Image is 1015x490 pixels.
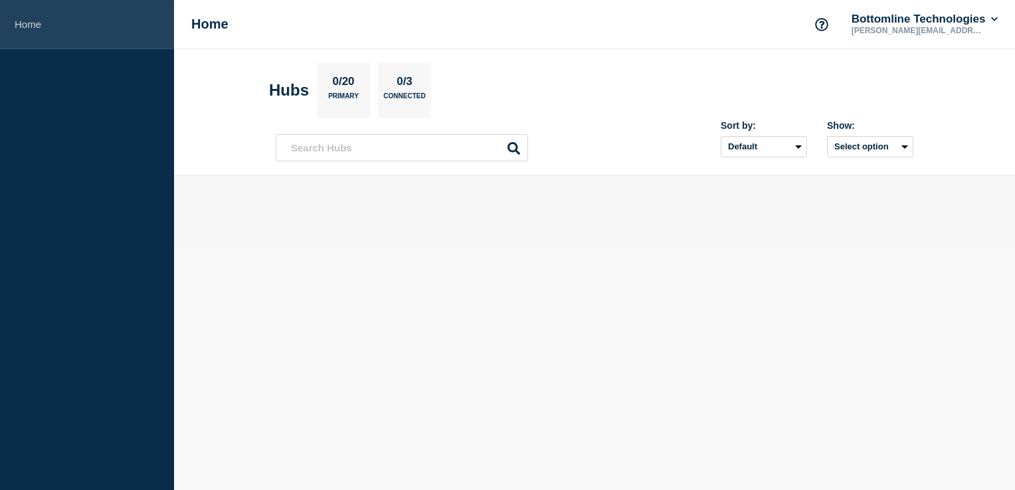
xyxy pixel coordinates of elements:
p: Connected [383,92,425,106]
div: Show: [827,120,913,131]
input: Search Hubs [276,134,528,161]
p: 0/20 [327,75,359,92]
h1: Home [191,17,229,32]
div: Sort by: [721,120,807,131]
p: [PERSON_NAME][EMAIL_ADDRESS][DOMAIN_NAME] [849,26,987,35]
button: Select option [827,136,913,157]
button: Bottomline Technologies [849,13,1000,26]
p: 0/3 [392,75,418,92]
h2: Hubs [269,81,309,100]
select: Sort by [721,136,807,157]
button: Support [808,11,836,39]
p: Primary [328,92,359,106]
